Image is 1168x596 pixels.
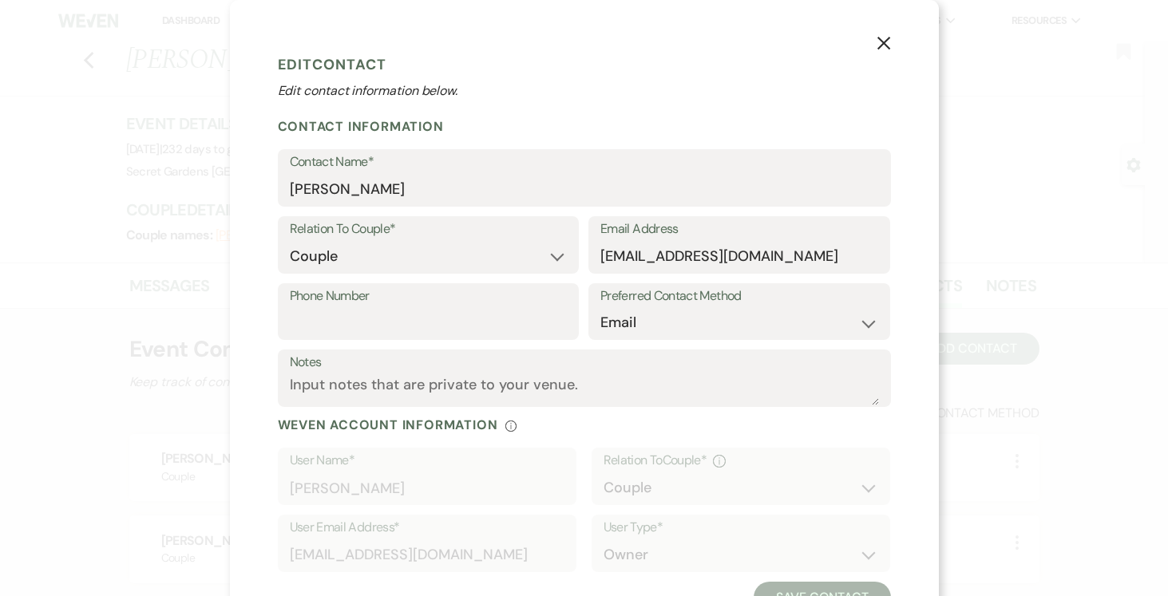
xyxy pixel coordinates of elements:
div: Relation To Couple * [604,449,879,472]
label: Notes [290,351,879,374]
label: User Email Address* [290,516,565,539]
h1: Edit Contact [278,53,891,77]
label: Email Address [600,218,878,241]
h2: Contact Information [278,118,891,135]
label: User Type* [604,516,879,539]
div: Weven Account Information [278,416,891,433]
label: Relation To Couple* [290,218,568,241]
label: User Name* [290,449,565,472]
label: Preferred Contact Method [600,285,878,308]
label: Contact Name* [290,151,879,174]
label: Phone Number [290,285,568,308]
input: First and Last Name [290,174,879,205]
p: Edit contact information below. [278,81,891,101]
